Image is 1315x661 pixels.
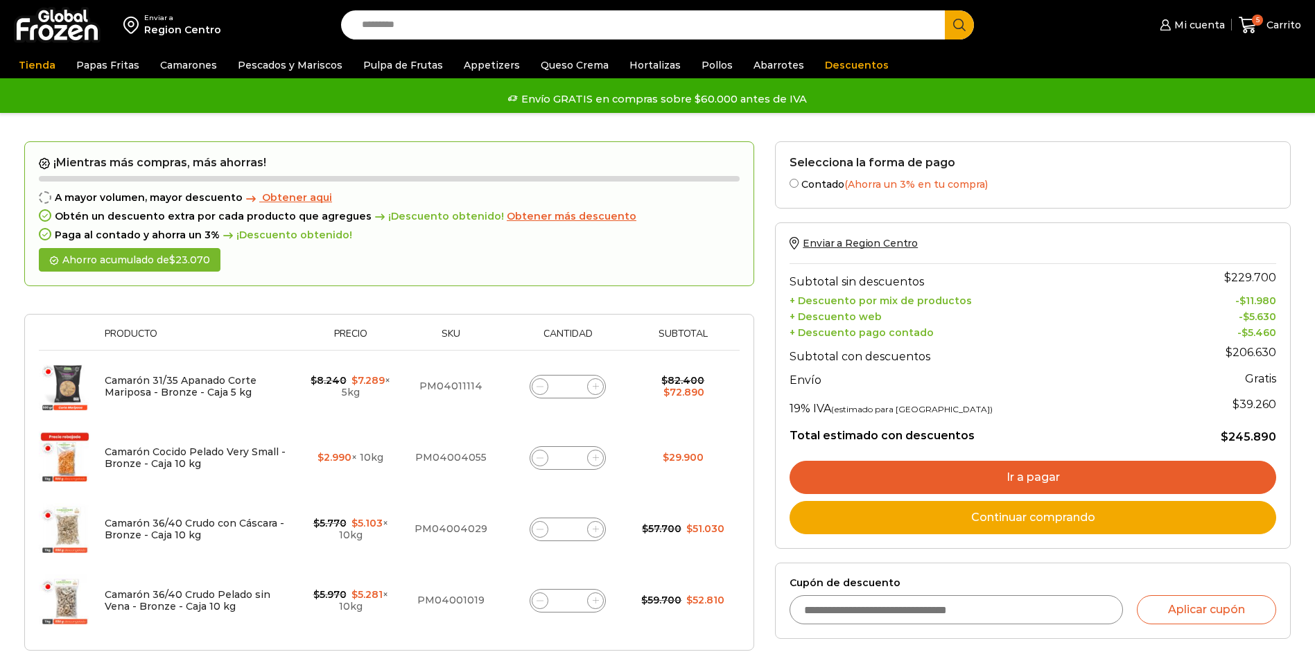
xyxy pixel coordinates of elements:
[695,52,740,78] a: Pollos
[686,522,693,535] span: $
[558,591,577,610] input: Product quantity
[39,248,220,272] div: Ahorro acumulado de
[302,565,400,636] td: × 10kg
[399,422,502,493] td: PM04004055
[1137,595,1276,624] button: Aplicar cupón
[356,52,450,78] a: Pulpa de Frutas
[686,594,693,606] span: $
[1263,18,1301,32] span: Carrito
[317,451,324,464] span: $
[790,179,799,188] input: Contado(Ahorra un 3% en tu compra)
[686,594,724,606] bdi: 52.810
[790,577,1276,589] label: Cupón de descuento
[12,52,62,78] a: Tienda
[302,493,400,565] td: × 10kg
[534,52,616,78] a: Queso Crema
[144,23,221,37] div: Region Centro
[399,493,502,565] td: PM04004029
[399,328,502,350] th: Sku
[1224,271,1276,284] bdi: 229.700
[351,588,383,601] bdi: 5.281
[313,517,320,529] span: $
[372,211,504,222] span: ¡Descuento obtenido!
[503,328,634,350] th: Cantidad
[1221,430,1276,443] bdi: 245.890
[123,13,144,37] img: address-field-icon.svg
[1243,310,1276,323] bdi: 5.630
[790,461,1276,494] a: Ir a pagar
[790,237,918,249] a: Enviar a Region Centro
[1239,294,1246,307] span: $
[558,377,577,396] input: Product quantity
[105,588,270,612] a: Camarón 36/40 Crudo Pelado sin Vena - Bronze - Caja 10 kg
[1233,398,1239,411] span: $
[1226,346,1276,359] bdi: 206.630
[1242,326,1276,339] bdi: 5.460
[69,52,146,78] a: Papas Fritas
[1245,372,1276,385] strong: Gratis
[169,254,210,266] bdi: 23.070
[351,374,385,387] bdi: 7.289
[803,237,918,249] span: Enviar a Region Centro
[399,351,502,423] td: PM04011114
[1239,294,1276,307] bdi: 11.980
[790,418,1161,445] th: Total estimado con descuentos
[243,192,332,204] a: Obtener aqui
[790,391,1161,418] th: 19% IVA
[302,328,400,350] th: Precio
[663,451,669,464] span: $
[313,588,320,601] span: $
[153,52,224,78] a: Camarones
[642,522,681,535] bdi: 57.700
[790,307,1161,323] th: + Descuento web
[747,52,811,78] a: Abarrotes
[663,386,670,398] span: $
[313,588,347,601] bdi: 5.970
[351,374,358,387] span: $
[790,367,1161,391] th: Envío
[634,328,733,350] th: Subtotal
[169,254,175,266] span: $
[1242,326,1248,339] span: $
[790,176,1276,191] label: Contado
[1161,292,1276,308] td: -
[351,517,383,529] bdi: 5.103
[641,594,647,606] span: $
[39,156,740,170] h2: ¡Mientras más compras, más ahorras!
[790,156,1276,169] h2: Selecciona la forma de pago
[457,52,527,78] a: Appetizers
[507,211,636,222] a: Obtener más descuento
[302,422,400,493] td: × 10kg
[399,565,502,636] td: PM04001019
[686,522,724,535] bdi: 51.030
[507,210,636,222] span: Obtener más descuento
[622,52,688,78] a: Hortalizas
[39,192,740,204] div: A mayor volumen, mayor descuento
[1161,307,1276,323] td: -
[790,501,1276,534] a: Continuar comprando
[231,52,349,78] a: Pescados y Mariscos
[105,517,284,541] a: Camarón 36/40 Crudo con Cáscara - Bronze - Caja 10 kg
[1161,323,1276,339] td: -
[663,386,704,398] bdi: 72.890
[98,328,302,350] th: Producto
[818,52,896,78] a: Descuentos
[1252,15,1263,26] span: 5
[39,229,740,241] div: Paga al contado y ahorra un 3%
[311,374,317,387] span: $
[790,339,1161,367] th: Subtotal con descuentos
[262,191,332,204] span: Obtener aqui
[302,351,400,423] td: × 5kg
[790,323,1161,339] th: + Descuento pago contado
[1171,18,1225,32] span: Mi cuenta
[661,374,704,387] bdi: 82.400
[1226,346,1233,359] span: $
[1239,9,1301,42] a: 5 Carrito
[220,229,352,241] span: ¡Descuento obtenido!
[313,517,347,529] bdi: 5.770
[317,451,351,464] bdi: 2.990
[945,10,974,39] button: Search button
[663,451,704,464] bdi: 29.900
[105,374,256,398] a: Camarón 31/35 Apanado Corte Mariposa - Bronze - Caja 5 kg
[558,520,577,539] input: Product quantity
